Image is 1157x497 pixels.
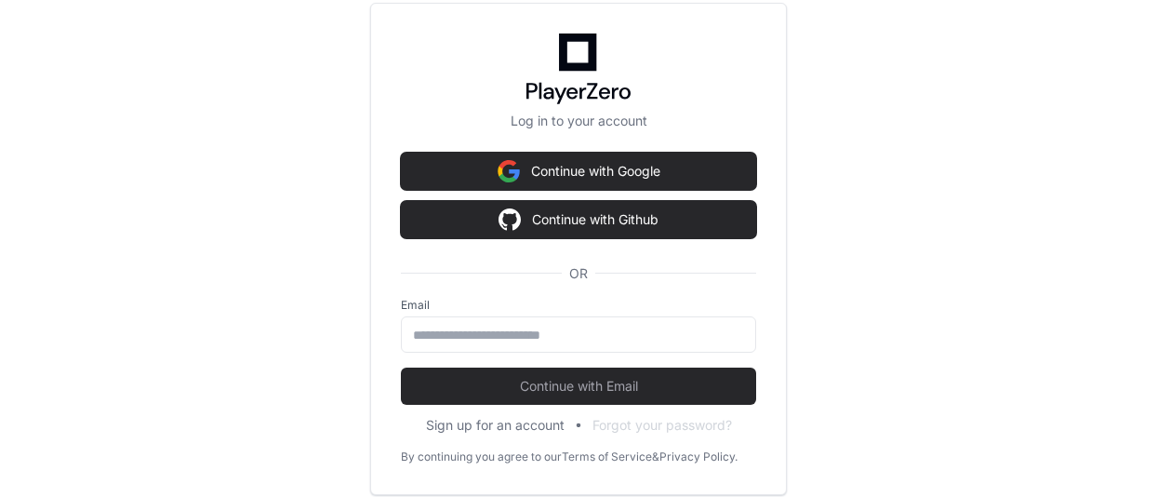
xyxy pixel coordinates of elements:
a: Privacy Policy. [659,450,738,464]
button: Forgot your password? [592,416,732,435]
div: By continuing you agree to our [401,450,562,464]
p: Log in to your account [401,112,756,130]
button: Continue with Github [401,201,756,238]
label: Email [401,298,756,313]
button: Sign up for an account [426,416,565,435]
button: Continue with Email [401,368,756,405]
div: & [652,450,659,464]
a: Terms of Service [562,450,652,464]
img: Sign in with google [499,201,521,238]
button: Continue with Google [401,153,756,190]
span: Continue with Email [401,377,756,396]
span: OR [562,264,595,283]
img: Sign in with google [498,153,520,190]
